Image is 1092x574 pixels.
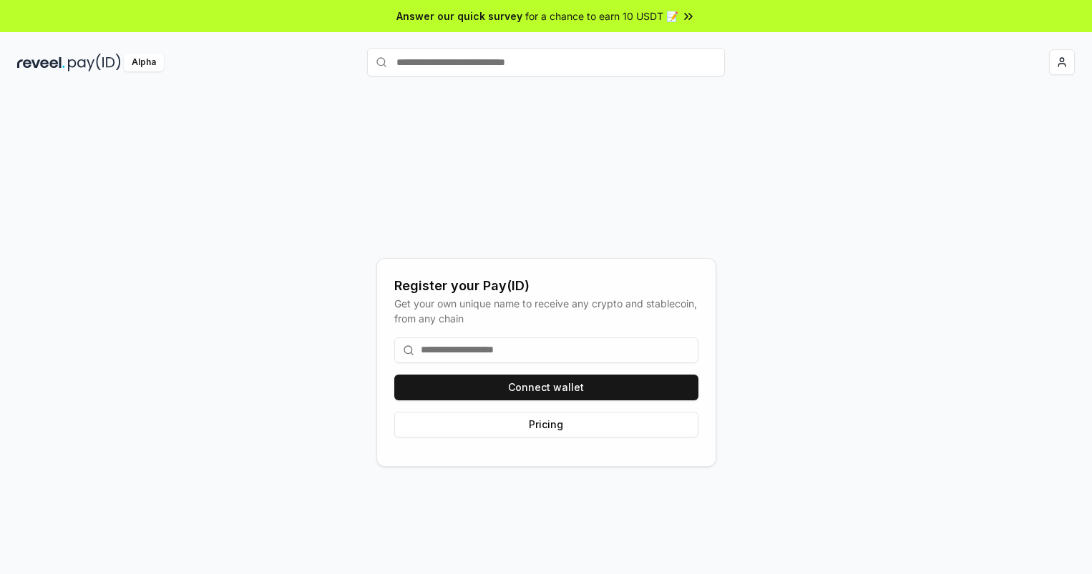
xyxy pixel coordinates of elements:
img: reveel_dark [17,54,65,71]
div: Register your Pay(ID) [394,276,698,296]
span: for a chance to earn 10 USDT 📝 [525,9,678,24]
button: Pricing [394,412,698,437]
button: Connect wallet [394,375,698,400]
div: Get your own unique name to receive any crypto and stablecoin, from any chain [394,296,698,326]
img: pay_id [68,54,121,71]
div: Alpha [124,54,164,71]
span: Answer our quick survey [396,9,522,24]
